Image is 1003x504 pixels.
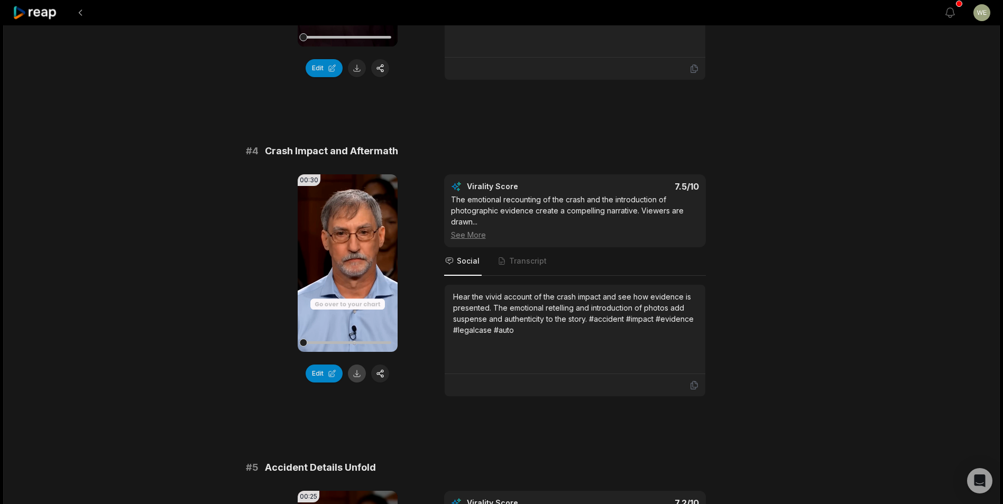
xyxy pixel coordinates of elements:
[457,256,480,266] span: Social
[509,256,547,266] span: Transcript
[306,59,343,77] button: Edit
[444,247,706,276] nav: Tabs
[467,181,581,192] div: Virality Score
[967,468,992,493] div: Open Intercom Messenger
[585,181,699,192] div: 7.5 /10
[246,144,259,158] span: # 4
[298,174,398,352] video: Your browser does not support mp4 format.
[451,229,699,240] div: See More
[451,194,699,240] div: The emotional recounting of the crash and the introduction of photographic evidence create a comp...
[265,144,398,158] span: Crash Impact and Aftermath
[453,291,697,335] div: Hear the vivid account of the crash impact and see how evidence is presented. The emotional retel...
[246,460,259,475] span: # 5
[306,365,343,382] button: Edit
[265,460,376,475] span: Accident Details Unfold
